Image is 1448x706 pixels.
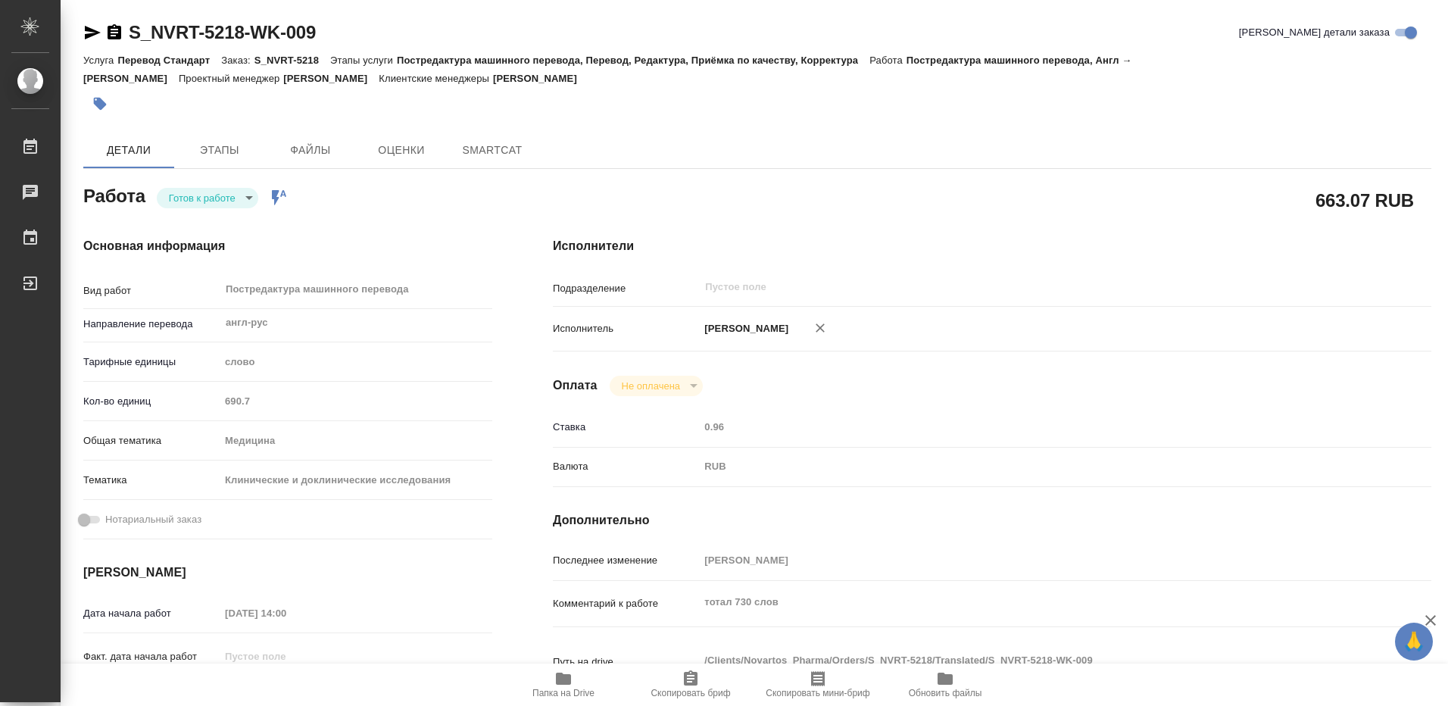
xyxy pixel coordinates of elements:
[553,281,699,296] p: Подразделение
[220,467,492,493] div: Клинические и доклинические исследования
[553,511,1431,529] h4: Дополнительно
[220,602,352,624] input: Пустое поле
[283,73,379,84] p: [PERSON_NAME]
[379,73,493,84] p: Клиентские менеджеры
[83,23,101,42] button: Скопировать ссылку для ЯМессенджера
[553,420,699,435] p: Ставка
[397,55,869,66] p: Постредактура машинного перевода, Перевод, Редактура, Приёмка по качеству, Корректура
[105,512,201,527] span: Нотариальный заказ
[164,192,240,205] button: Готов к работе
[500,664,627,706] button: Папка на Drive
[220,349,492,375] div: слово
[869,55,907,66] p: Работа
[532,688,594,698] span: Папка на Drive
[274,141,347,160] span: Файлы
[179,73,283,84] p: Проектный менеджер
[553,376,598,395] h4: Оплата
[183,141,256,160] span: Этапы
[553,321,699,336] p: Исполнитель
[553,553,699,568] p: Последнее изменение
[83,87,117,120] button: Добавить тэг
[220,645,352,667] input: Пустое поле
[83,283,220,298] p: Вид работ
[92,141,165,160] span: Детали
[699,648,1358,673] textarea: /Clients/Novartos_Pharma/Orders/S_NVRT-5218/Translated/S_NVRT-5218-WK-009
[699,589,1358,615] textarea: тотал 730 слов
[1401,626,1427,658] span: 🙏
[83,606,220,621] p: Дата начала работ
[83,181,145,208] h2: Работа
[610,376,703,396] div: Готов к работе
[83,317,220,332] p: Направление перевода
[699,549,1358,571] input: Пустое поле
[493,73,588,84] p: [PERSON_NAME]
[157,188,258,208] div: Готов к работе
[699,416,1358,438] input: Пустое поле
[766,688,869,698] span: Скопировать мини-бриф
[804,311,837,345] button: Удалить исполнителя
[330,55,397,66] p: Этапы услуги
[117,55,221,66] p: Перевод Стандарт
[1395,623,1433,661] button: 🙏
[456,141,529,160] span: SmartCat
[627,664,754,706] button: Скопировать бриф
[83,237,492,255] h4: Основная информация
[754,664,882,706] button: Скопировать мини-бриф
[221,55,254,66] p: Заказ:
[1239,25,1390,40] span: [PERSON_NAME] детали заказа
[105,23,123,42] button: Скопировать ссылку
[83,473,220,488] p: Тематика
[1315,187,1414,213] h2: 663.07 RUB
[553,596,699,611] p: Комментарий к работе
[882,664,1009,706] button: Обновить файлы
[129,22,316,42] a: S_NVRT-5218-WK-009
[83,649,220,664] p: Факт. дата начала работ
[365,141,438,160] span: Оценки
[254,55,330,66] p: S_NVRT-5218
[83,55,117,66] p: Услуга
[83,564,492,582] h4: [PERSON_NAME]
[83,355,220,370] p: Тарифные единицы
[83,394,220,409] p: Кол-во единиц
[553,459,699,474] p: Валюта
[83,433,220,448] p: Общая тематика
[909,688,982,698] span: Обновить файлы
[704,278,1322,296] input: Пустое поле
[553,654,699,670] p: Путь на drive
[220,428,492,454] div: Медицина
[699,321,788,336] p: [PERSON_NAME]
[220,390,492,412] input: Пустое поле
[553,237,1431,255] h4: Исполнители
[617,380,685,392] button: Не оплачена
[699,454,1358,480] div: RUB
[651,688,730,698] span: Скопировать бриф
